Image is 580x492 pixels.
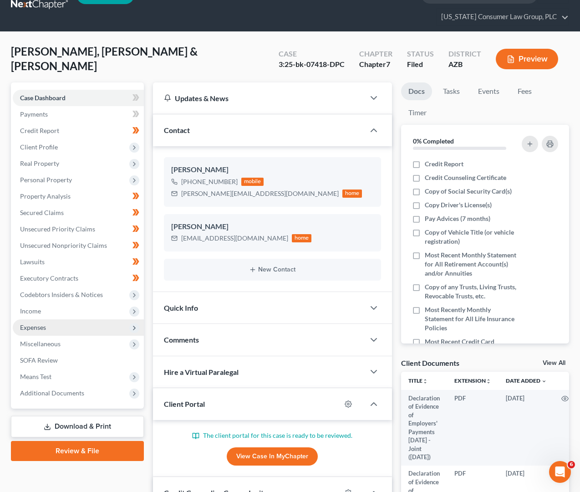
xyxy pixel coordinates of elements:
i: unfold_more [422,379,428,384]
div: mobile [241,178,264,186]
span: Hire a Virtual Paralegal [164,368,239,376]
div: AZB [448,59,481,70]
a: Tasks [436,82,467,100]
div: [EMAIL_ADDRESS][DOMAIN_NAME] [181,234,288,243]
span: Property Analysis [20,192,71,200]
span: Most Recent Monthly Statement for All Retirement Account(s) and/or Annuities [425,251,519,278]
a: Property Analysis [13,188,144,205]
div: Chapter [359,59,392,70]
a: Secured Claims [13,205,144,221]
div: [PERSON_NAME] [171,164,374,175]
span: 6 [568,461,575,468]
span: Most Recently Monthly Statement for All Life Insurance Policies [425,305,519,333]
span: Copy of any Trusts, Living Trusts, Revocable Trusts, etc. [425,282,519,301]
a: View All [543,360,565,366]
a: Unsecured Nonpriority Claims [13,237,144,254]
a: Timer [401,104,434,122]
span: Unsecured Nonpriority Claims [20,241,107,249]
a: View Case in MyChapter [227,447,318,466]
a: Extensionunfold_more [454,377,491,384]
a: Docs [401,82,432,100]
div: [PHONE_NUMBER] [181,177,238,186]
span: Personal Property [20,176,72,184]
span: Comments [164,335,199,344]
a: Date Added expand_more [506,377,547,384]
span: 7 [386,60,390,68]
a: Titleunfold_more [408,377,428,384]
span: Unsecured Priority Claims [20,225,95,233]
span: Client Portal [164,400,205,408]
span: SOFA Review [20,356,58,364]
div: District [448,49,481,59]
span: Miscellaneous [20,340,61,348]
div: 3:25-bk-07418-DPC [279,59,345,70]
div: Client Documents [401,358,459,368]
div: [PERSON_NAME][EMAIL_ADDRESS][DOMAIN_NAME] [181,189,339,198]
span: Quick Info [164,303,198,312]
a: Executory Contracts [13,270,144,287]
span: Copy of Vehicle Title (or vehicle registration) [425,228,519,246]
span: Copy Driver's License(s) [425,200,492,210]
div: Filed [407,59,434,70]
strong: 0% Completed [413,137,454,145]
i: expand_more [541,379,547,384]
div: Chapter [359,49,392,59]
p: The client portal for this case is ready to be reviewed. [164,431,381,440]
div: home [292,234,312,242]
span: Pay Advices (7 months) [425,214,490,223]
div: Updates & News [164,93,354,103]
span: Real Property [20,159,59,167]
a: Fees [510,82,539,100]
span: Secured Claims [20,209,64,216]
div: home [342,190,362,198]
span: Most Recent Credit Card Statements [425,337,519,355]
span: Expenses [20,323,46,331]
span: Client Profile [20,143,58,151]
span: Credit Report [20,127,59,134]
a: Review & File [11,441,144,461]
td: PDF [447,390,499,466]
i: unfold_more [486,379,491,384]
iframe: Intercom live chat [549,461,571,483]
span: Income [20,307,41,315]
button: Preview [496,49,558,69]
span: Additional Documents [20,389,84,397]
span: Codebtors Insiders & Notices [20,291,103,298]
div: Case [279,49,345,59]
a: Download & Print [11,416,144,437]
a: Lawsuits [13,254,144,270]
a: Unsecured Priority Claims [13,221,144,237]
a: Case Dashboard [13,90,144,106]
td: [DATE] [499,390,554,466]
span: Copy of Social Security Card(s) [425,187,512,196]
span: Contact [164,126,190,134]
span: Payments [20,110,48,118]
div: Status [407,49,434,59]
a: Credit Report [13,123,144,139]
span: [PERSON_NAME], [PERSON_NAME] & [PERSON_NAME] [11,45,198,72]
button: New Contact [171,266,374,273]
span: Means Test [20,373,51,380]
a: [US_STATE] Consumer Law Group, PLC [437,9,569,25]
td: Declaration of Evidence of Employers' Payments [DATE] - Joint ([DATE]) [401,390,447,466]
a: Payments [13,106,144,123]
span: Case Dashboard [20,94,66,102]
div: [PERSON_NAME] [171,221,374,232]
span: Credit Counseling Certificate [425,173,506,182]
span: Executory Contracts [20,274,78,282]
a: SOFA Review [13,352,144,369]
span: Lawsuits [20,258,45,266]
a: Events [471,82,507,100]
span: Credit Report [425,159,463,169]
